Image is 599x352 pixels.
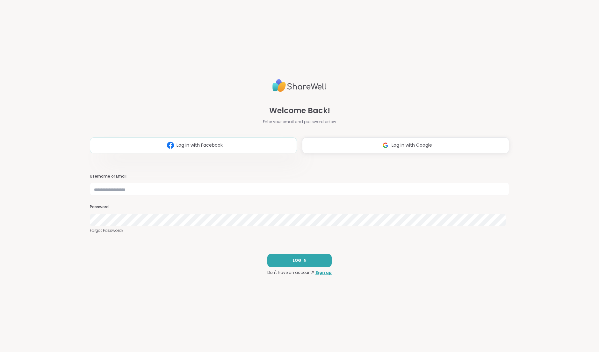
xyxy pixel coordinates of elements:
span: Log in with Facebook [177,142,223,149]
button: Log in with Google [302,137,509,153]
span: Welcome Back! [269,105,330,116]
span: Don't have an account? [267,270,314,275]
a: Sign up [315,270,332,275]
h3: Username or Email [90,174,509,179]
span: Log in with Google [392,142,432,149]
button: LOG IN [267,254,332,267]
img: ShareWell Logomark [164,139,177,151]
span: LOG IN [293,258,307,263]
span: Enter your email and password below [263,119,336,125]
a: Forgot Password? [90,228,509,233]
button: Log in with Facebook [90,137,297,153]
h3: Password [90,204,509,210]
img: ShareWell Logo [272,77,327,95]
img: ShareWell Logomark [379,139,392,151]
